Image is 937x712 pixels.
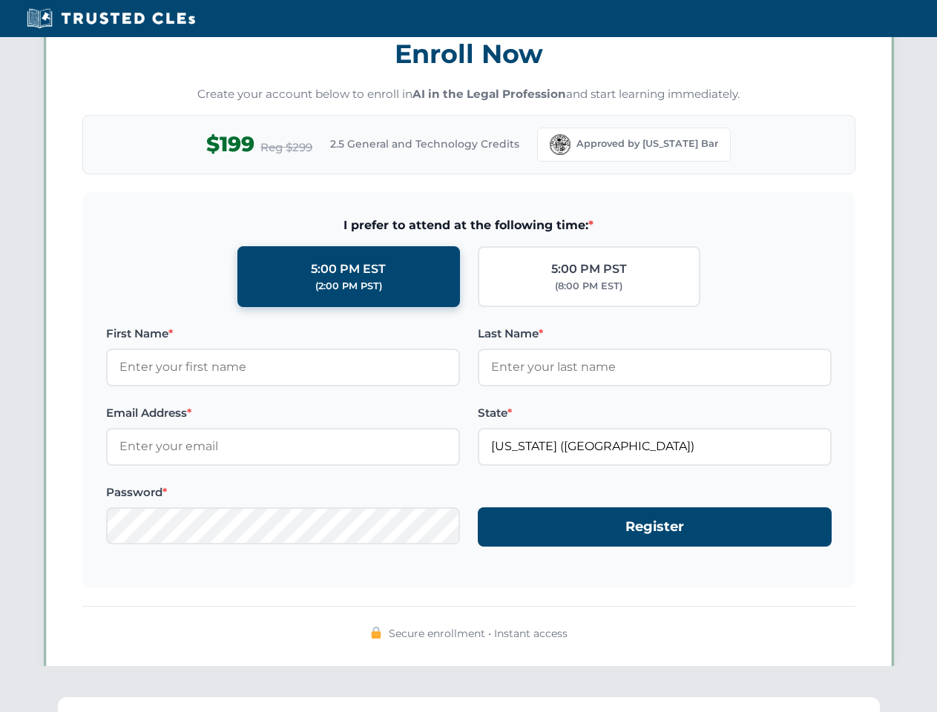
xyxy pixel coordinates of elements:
[82,86,855,103] p: Create your account below to enroll in and start learning immediately.
[551,260,627,279] div: 5:00 PM PST
[478,428,832,465] input: Florida (FL)
[555,279,622,294] div: (8:00 PM EST)
[106,404,460,422] label: Email Address
[478,325,832,343] label: Last Name
[82,30,855,77] h3: Enroll Now
[315,279,382,294] div: (2:00 PM PST)
[478,507,832,547] button: Register
[330,136,519,152] span: 2.5 General and Technology Credits
[260,139,312,156] span: Reg $299
[370,627,382,639] img: 🔒
[478,404,832,422] label: State
[22,7,200,30] img: Trusted CLEs
[478,349,832,386] input: Enter your last name
[412,87,566,101] strong: AI in the Legal Profession
[106,349,460,386] input: Enter your first name
[106,325,460,343] label: First Name
[311,260,386,279] div: 5:00 PM EST
[206,128,254,161] span: $199
[106,484,460,501] label: Password
[576,136,718,151] span: Approved by [US_STATE] Bar
[106,428,460,465] input: Enter your email
[106,216,832,235] span: I prefer to attend at the following time:
[389,625,568,642] span: Secure enrollment • Instant access
[550,134,571,155] img: Florida Bar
